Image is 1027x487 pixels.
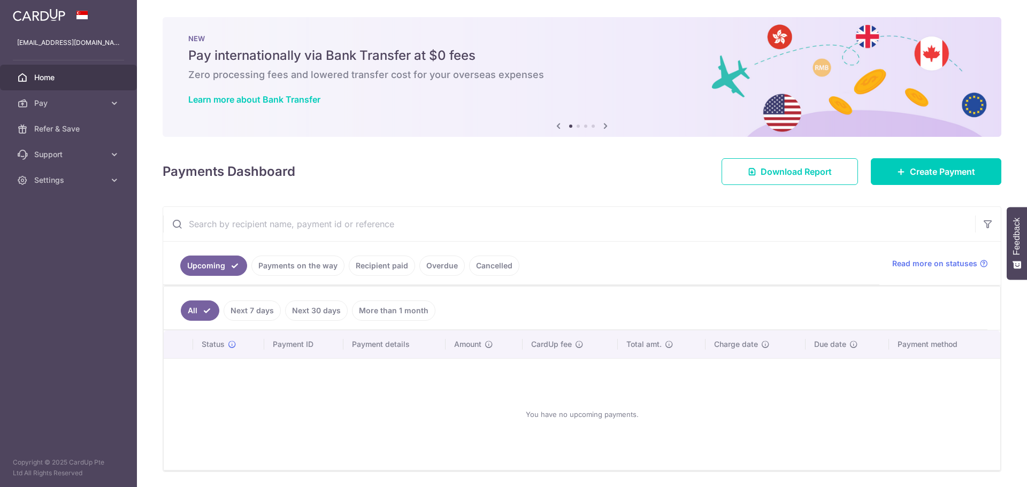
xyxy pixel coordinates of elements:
[469,256,519,276] a: Cancelled
[251,256,344,276] a: Payments on the way
[13,9,65,21] img: CardUp
[959,455,1016,482] iframe: Opens a widget where you can find more information
[181,300,219,321] a: All
[761,165,832,178] span: Download Report
[892,258,977,269] span: Read more on statuses
[1012,218,1022,255] span: Feedback
[531,339,572,350] span: CardUp fee
[889,330,1000,358] th: Payment method
[34,72,105,83] span: Home
[892,258,988,269] a: Read more on statuses
[285,300,348,321] a: Next 30 days
[626,339,662,350] span: Total amt.
[419,256,465,276] a: Overdue
[34,98,105,109] span: Pay
[722,158,858,185] a: Download Report
[188,68,976,81] h6: Zero processing fees and lowered transfer cost for your overseas expenses
[34,123,105,134] span: Refer & Save
[177,367,987,461] div: You have no upcoming payments.
[188,47,976,64] h5: Pay internationally via Bank Transfer at $0 fees
[352,300,435,321] a: More than 1 month
[454,339,481,350] span: Amount
[163,162,295,181] h4: Payments Dashboard
[163,17,1001,137] img: Bank transfer banner
[871,158,1001,185] a: Create Payment
[188,34,976,43] p: NEW
[910,165,975,178] span: Create Payment
[264,330,343,358] th: Payment ID
[163,207,975,241] input: Search by recipient name, payment id or reference
[1007,207,1027,280] button: Feedback - Show survey
[188,94,320,105] a: Learn more about Bank Transfer
[224,300,281,321] a: Next 7 days
[17,37,120,48] p: [EMAIL_ADDRESS][DOMAIN_NAME]
[349,256,415,276] a: Recipient paid
[343,330,446,358] th: Payment details
[202,339,225,350] span: Status
[180,256,247,276] a: Upcoming
[714,339,758,350] span: Charge date
[34,149,105,160] span: Support
[34,175,105,185] span: Settings
[814,339,846,350] span: Due date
